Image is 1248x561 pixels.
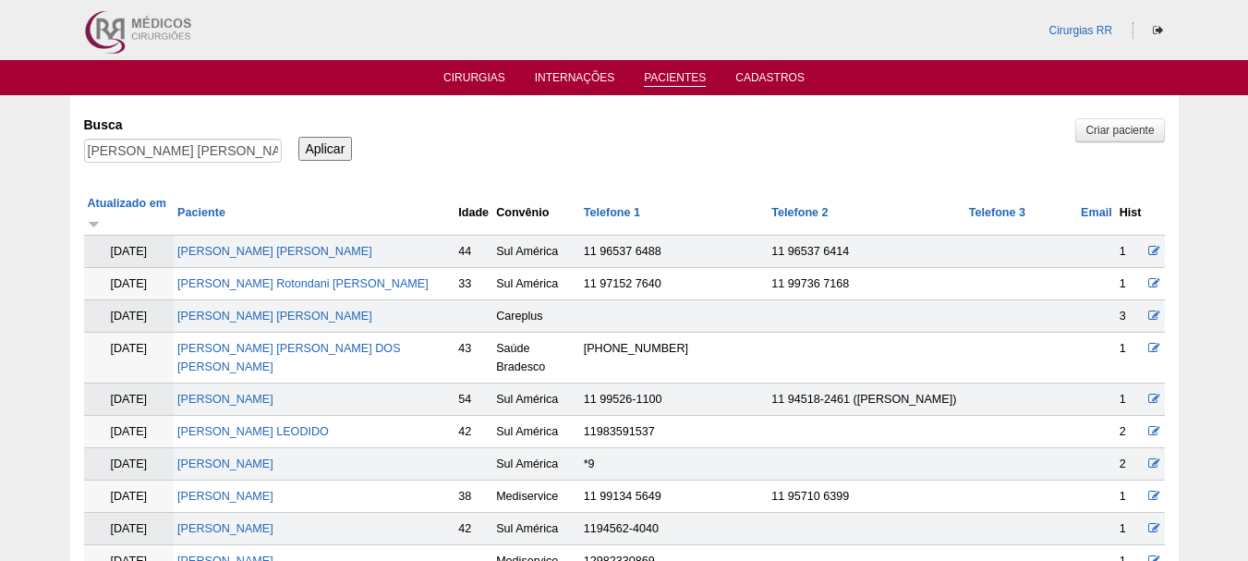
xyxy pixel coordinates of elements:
[1153,25,1163,36] i: Sair
[88,217,100,229] img: ordem crescente
[1116,236,1145,268] td: 1
[492,236,580,268] td: Sul América
[580,236,769,268] td: 11 96537 6488
[84,448,175,481] td: [DATE]
[454,384,492,416] td: 54
[88,197,166,228] a: Atualizado em
[443,71,505,90] a: Cirurgias
[580,268,769,300] td: 11 97152 7640
[84,268,175,300] td: [DATE]
[84,333,175,384] td: [DATE]
[177,393,273,406] a: [PERSON_NAME]
[454,513,492,545] td: 42
[84,139,282,163] input: Digite os termos que você deseja procurar.
[735,71,805,90] a: Cadastros
[492,513,580,545] td: Sul América
[492,333,580,384] td: Saúde Bradesco
[580,384,769,416] td: 11 99526-1100
[177,425,329,438] a: [PERSON_NAME] LEODIDO
[1081,206,1112,219] a: Email
[580,513,769,545] td: 1194562-4040
[177,310,372,323] a: [PERSON_NAME] [PERSON_NAME]
[580,481,769,513] td: 11 99134 5649
[177,206,225,219] a: Paciente
[492,384,580,416] td: Sul América
[492,190,580,236] th: Convênio
[84,116,282,134] label: Busca
[768,481,964,513] td: 11 95710 6399
[454,416,492,448] td: 42
[84,384,175,416] td: [DATE]
[1116,384,1145,416] td: 1
[492,300,580,333] td: Careplus
[177,277,429,290] a: [PERSON_NAME] Rotondani [PERSON_NAME]
[1116,481,1145,513] td: 1
[454,190,492,236] th: Idade
[768,236,964,268] td: 11 96537 6414
[177,522,273,535] a: [PERSON_NAME]
[535,71,615,90] a: Internações
[177,342,400,373] a: [PERSON_NAME] [PERSON_NAME] DOS [PERSON_NAME]
[1116,416,1145,448] td: 2
[1116,300,1145,333] td: 3
[580,416,769,448] td: 11983591537
[768,268,964,300] td: 11 99736 7168
[1075,118,1164,142] a: Criar paciente
[771,206,828,219] a: Telefone 2
[1116,513,1145,545] td: 1
[969,206,1025,219] a: Telefone 3
[177,245,372,258] a: [PERSON_NAME] [PERSON_NAME]
[84,513,175,545] td: [DATE]
[454,268,492,300] td: 33
[768,384,964,416] td: 11 94518-2461 ([PERSON_NAME])
[1116,268,1145,300] td: 1
[644,71,706,87] a: Pacientes
[580,333,769,384] td: [PHONE_NUMBER]
[1048,24,1112,37] a: Cirurgias RR
[177,490,273,503] a: [PERSON_NAME]
[84,236,175,268] td: [DATE]
[1116,448,1145,481] td: 2
[454,236,492,268] td: 44
[492,448,580,481] td: Sul América
[1116,190,1145,236] th: Hist
[84,416,175,448] td: [DATE]
[1116,333,1145,384] td: 1
[454,333,492,384] td: 43
[584,206,640,219] a: Telefone 1
[454,481,492,513] td: 38
[492,416,580,448] td: Sul América
[492,481,580,513] td: Mediservice
[177,457,273,470] a: [PERSON_NAME]
[492,268,580,300] td: Sul América
[298,137,353,161] input: Aplicar
[84,481,175,513] td: [DATE]
[84,300,175,333] td: [DATE]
